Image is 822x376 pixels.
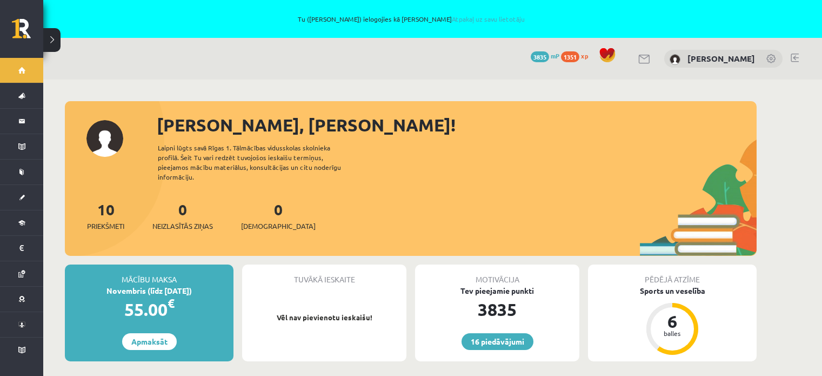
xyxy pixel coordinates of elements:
[561,51,579,62] span: 1351
[122,333,177,350] a: Apmaksāt
[12,19,43,46] a: Rīgas 1. Tālmācības vidusskola
[82,16,740,22] span: Tu ([PERSON_NAME]) ielogojies kā [PERSON_NAME]
[656,313,689,330] div: 6
[588,285,757,357] a: Sports un veselība 6 balles
[152,221,213,232] span: Neizlasītās ziņas
[241,200,316,232] a: 0[DEMOGRAPHIC_DATA]
[462,333,533,350] a: 16 piedāvājumi
[241,221,316,232] span: [DEMOGRAPHIC_DATA]
[656,330,689,337] div: balles
[65,265,233,285] div: Mācību maksa
[581,51,588,60] span: xp
[65,285,233,296] div: Novembris (līdz [DATE])
[157,112,757,138] div: [PERSON_NAME], [PERSON_NAME]!
[687,53,755,64] a: [PERSON_NAME]
[152,200,213,232] a: 0Neizlasītās ziņas
[415,265,579,285] div: Motivācija
[87,200,124,232] a: 10Priekšmeti
[242,265,406,285] div: Tuvākā ieskaite
[531,51,559,60] a: 3835 mP
[588,285,757,296] div: Sports un veselība
[415,285,579,296] div: Tev pieejamie punkti
[670,54,680,65] img: Amanda Lorberga
[415,296,579,322] div: 3835
[248,312,401,323] p: Vēl nav pievienotu ieskaišu!
[588,265,757,285] div: Pēdējā atzīme
[87,221,124,232] span: Priekšmeti
[168,295,175,311] span: €
[531,51,549,62] span: 3835
[561,51,593,60] a: 1351 xp
[158,143,360,182] div: Laipni lūgts savā Rīgas 1. Tālmācības vidusskolas skolnieka profilā. Šeit Tu vari redzēt tuvojošo...
[551,51,559,60] span: mP
[65,296,233,322] div: 55.00
[452,15,525,23] a: Atpakaļ uz savu lietotāju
